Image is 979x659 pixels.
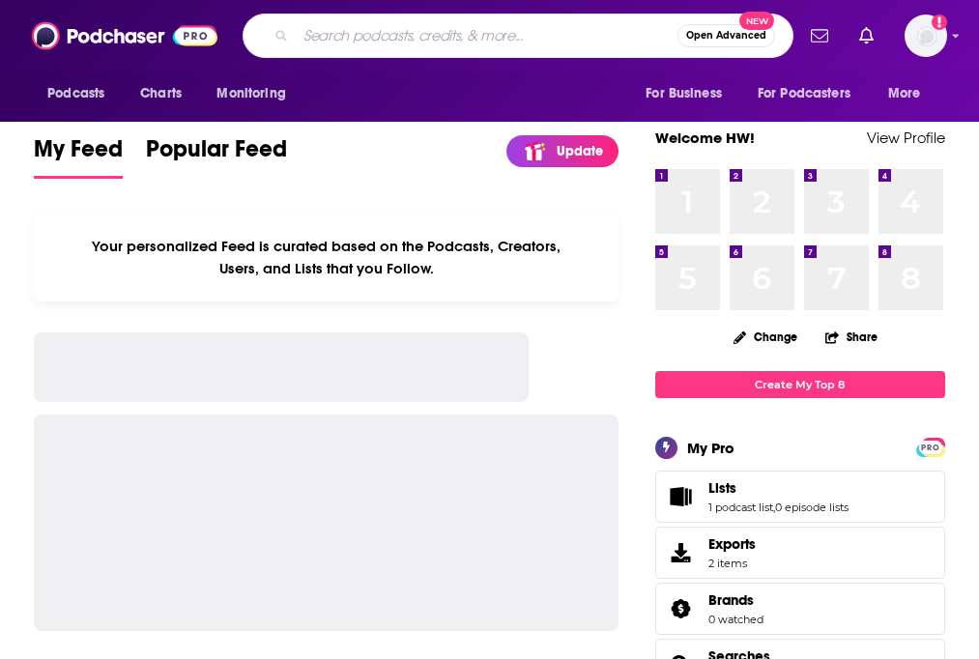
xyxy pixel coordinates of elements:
[686,31,766,41] span: Open Advanced
[203,75,310,112] button: open menu
[146,134,287,179] a: Popular Feed
[708,479,736,497] span: Lists
[216,80,285,107] span: Monitoring
[662,539,701,566] span: Exports
[888,80,921,107] span: More
[687,439,734,457] div: My Pro
[140,80,182,107] span: Charts
[34,75,130,112] button: open menu
[745,75,878,112] button: open menu
[758,80,850,107] span: For Podcasters
[662,483,701,510] a: Lists
[47,80,104,107] span: Podcasts
[32,17,217,54] img: Podchaser - Follow, Share and Rate Podcasts
[708,535,756,553] span: Exports
[677,24,775,47] button: Open AdvancedNew
[632,75,746,112] button: open menu
[557,143,603,159] p: Update
[803,19,836,52] a: Show notifications dropdown
[875,75,945,112] button: open menu
[655,527,945,579] a: Exports
[34,214,619,301] div: Your personalized Feed is curated based on the Podcasts, Creators, Users, and Lists that you Follow.
[296,20,677,51] input: Search podcasts, credits, & more...
[932,14,947,30] svg: Add a profile image
[773,501,775,514] span: ,
[708,479,849,497] a: Lists
[919,439,942,453] a: PRO
[146,134,287,175] span: Popular Feed
[851,19,881,52] a: Show notifications dropdown
[708,557,756,570] span: 2 items
[708,591,763,609] a: Brands
[34,134,123,179] a: My Feed
[708,591,754,609] span: Brands
[722,325,809,349] button: Change
[824,318,878,356] button: Share
[655,129,755,147] a: Welcome HW!
[655,583,945,635] span: Brands
[919,441,942,455] span: PRO
[708,501,773,514] a: 1 podcast list
[905,14,947,57] button: Show profile menu
[905,14,947,57] span: Logged in as HWrepandcomms
[708,613,763,626] a: 0 watched
[905,14,947,57] img: User Profile
[646,80,722,107] span: For Business
[506,135,619,167] a: Update
[655,471,945,523] span: Lists
[867,129,945,147] a: View Profile
[662,595,701,622] a: Brands
[128,75,193,112] a: Charts
[243,14,793,58] div: Search podcasts, credits, & more...
[739,12,774,30] span: New
[34,134,123,175] span: My Feed
[775,501,849,514] a: 0 episode lists
[655,371,945,397] a: Create My Top 8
